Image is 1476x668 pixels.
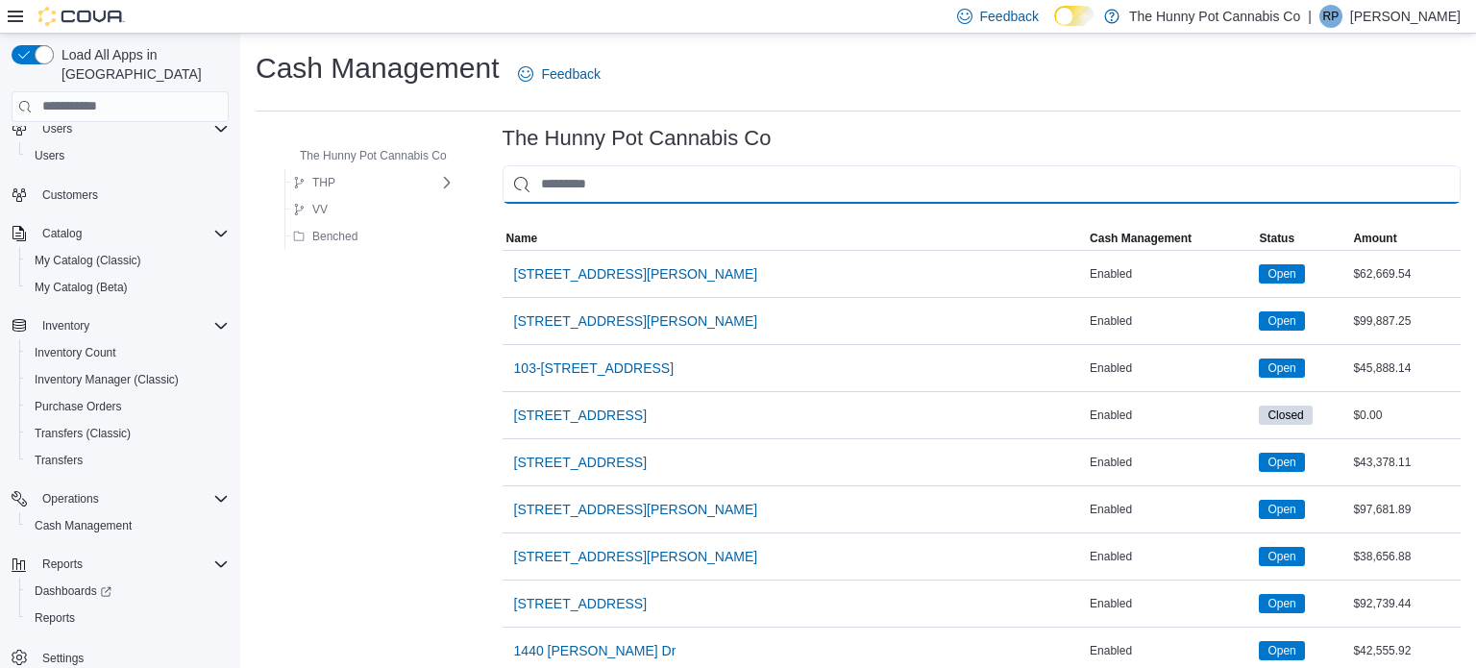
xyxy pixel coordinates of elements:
span: Users [35,117,229,140]
span: THP [312,175,335,190]
button: Users [19,142,236,169]
div: $99,887.25 [1349,309,1461,333]
span: Load All Apps in [GEOGRAPHIC_DATA] [54,45,229,84]
span: Open [1267,312,1295,330]
span: Customers [42,187,98,203]
button: [STREET_ADDRESS] [506,396,654,434]
button: Name [503,227,1087,250]
button: Status [1255,227,1349,250]
button: Reports [35,553,90,576]
button: The Hunny Pot Cannabis Co [273,144,455,167]
button: Customers [4,181,236,209]
span: Reports [27,606,229,630]
div: $43,378.11 [1349,451,1461,474]
span: The Hunny Pot Cannabis Co [300,148,447,163]
span: Open [1267,548,1295,565]
a: Reports [27,606,83,630]
span: Open [1267,265,1295,283]
span: Open [1259,453,1304,472]
span: Benched [312,229,357,244]
button: Users [35,117,80,140]
div: $45,888.14 [1349,357,1461,380]
input: This is a search bar. As you type, the results lower in the page will automatically filter. [503,165,1461,204]
input: Dark Mode [1054,6,1095,26]
button: Benched [285,225,365,248]
button: [STREET_ADDRESS][PERSON_NAME] [506,255,766,293]
span: Purchase Orders [27,395,229,418]
a: Transfers [27,449,90,472]
button: Inventory [35,314,97,337]
button: Operations [35,487,107,510]
span: Open [1259,359,1304,378]
span: Catalog [35,222,229,245]
span: Customers [35,183,229,207]
button: Cash Management [19,512,236,539]
p: The Hunny Pot Cannabis Co [1129,5,1300,28]
span: Dashboards [27,580,229,603]
div: $62,669.54 [1349,262,1461,285]
div: Enabled [1086,451,1255,474]
span: Status [1259,231,1294,246]
button: Users [4,115,236,142]
span: Open [1267,454,1295,471]
div: Enabled [1086,592,1255,615]
a: Dashboards [19,578,236,605]
span: Name [506,231,538,246]
span: [STREET_ADDRESS] [514,594,647,613]
span: Dark Mode [1054,26,1055,27]
span: Cash Management [35,518,132,533]
a: Inventory Manager (Classic) [27,368,186,391]
span: Cash Management [1090,231,1192,246]
span: [STREET_ADDRESS] [514,406,647,425]
span: Inventory Manager (Classic) [27,368,229,391]
button: My Catalog (Beta) [19,274,236,301]
button: Purchase Orders [19,393,236,420]
span: Open [1259,264,1304,284]
button: THP [285,171,343,194]
span: Users [27,144,229,167]
h3: The Hunny Pot Cannabis Co [503,127,772,150]
button: [STREET_ADDRESS] [506,584,654,623]
button: [STREET_ADDRESS][PERSON_NAME] [506,490,766,529]
button: Transfers [19,447,236,474]
span: Purchase Orders [35,399,122,414]
span: Inventory Count [35,345,116,360]
button: [STREET_ADDRESS][PERSON_NAME] [506,537,766,576]
button: My Catalog (Classic) [19,247,236,274]
span: Open [1267,359,1295,377]
div: Enabled [1086,262,1255,285]
a: Dashboards [27,580,119,603]
span: [STREET_ADDRESS] [514,453,647,472]
div: Enabled [1086,309,1255,333]
span: Reports [35,610,75,626]
span: Reports [35,553,229,576]
button: Inventory Manager (Classic) [19,366,236,393]
span: Open [1259,547,1304,566]
span: Closed [1259,406,1312,425]
div: Enabled [1086,498,1255,521]
img: Cova [38,7,125,26]
span: Users [42,121,72,136]
span: Reports [42,557,83,572]
button: Cash Management [1086,227,1255,250]
span: Open [1267,595,1295,612]
div: $97,681.89 [1349,498,1461,521]
span: Settings [42,651,84,666]
span: RP [1323,5,1340,28]
span: Open [1259,311,1304,331]
button: Catalog [4,220,236,247]
span: Operations [42,491,99,507]
span: Transfers [27,449,229,472]
div: $42,555.92 [1349,639,1461,662]
a: Customers [35,184,106,207]
span: Dashboards [35,583,111,599]
p: | [1308,5,1312,28]
button: [STREET_ADDRESS][PERSON_NAME] [506,302,766,340]
span: Feedback [541,64,600,84]
span: VV [312,202,328,217]
span: [STREET_ADDRESS][PERSON_NAME] [514,311,758,331]
div: Enabled [1086,639,1255,662]
div: Enabled [1086,545,1255,568]
span: 103-[STREET_ADDRESS] [514,359,675,378]
a: My Catalog (Beta) [27,276,135,299]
